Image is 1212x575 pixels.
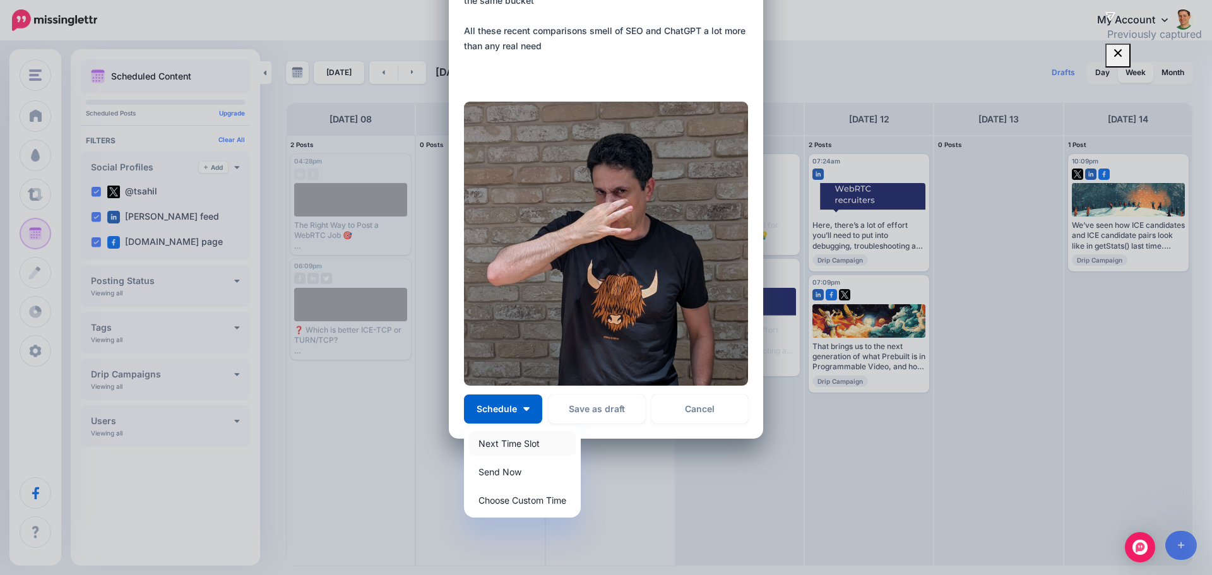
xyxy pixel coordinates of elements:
[464,102,748,386] img: S0WU3ZN1AOJ7I2BOT9SWR7SBF8YDGW0T.jpg
[477,405,517,413] span: Schedule
[464,394,542,424] button: Schedule
[469,459,576,484] a: Send Now
[469,431,576,456] a: Next Time Slot
[1125,532,1155,562] div: Open Intercom Messenger
[469,488,576,513] a: Choose Custom Time
[549,394,645,424] button: Save as draft
[651,394,748,424] a: Cancel
[464,426,581,518] div: Schedule
[523,407,530,411] img: arrow-down-white.png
